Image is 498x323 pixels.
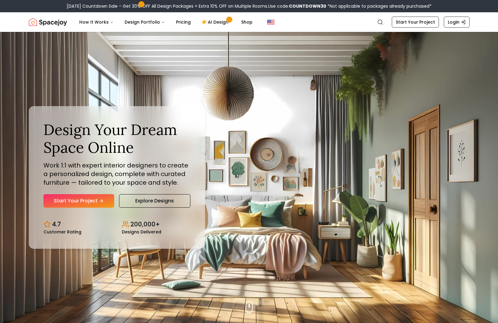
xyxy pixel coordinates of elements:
p: 4.7 [52,220,61,229]
nav: Main [74,16,257,28]
small: Customer Rating [43,230,81,234]
a: Start Your Project [43,194,114,208]
p: 200,000+ [130,220,160,229]
a: Shop [236,16,257,28]
a: Explore Designs [119,194,190,208]
a: AI Design [197,16,235,28]
a: Start Your Project [392,17,439,28]
small: Designs Delivered [122,230,161,234]
nav: Global [29,12,470,32]
a: Spacejoy [29,16,67,28]
div: [DATE] Countdown Sale – Get 30% OFF All Design Packages + Extra 10% OFF on Multiple Rooms. [67,3,432,9]
p: Work 1:1 with expert interior designers to create a personalized design, complete with curated fu... [43,161,190,187]
button: Design Portfolio [120,16,170,28]
b: COUNTDOWN30 [289,3,326,9]
a: Pricing [171,16,196,28]
img: Spacejoy Logo [29,16,67,28]
span: *Not applicable to packages already purchased* [326,3,432,9]
img: United States [267,18,275,26]
span: Use code: [268,3,326,9]
h1: Design Your Dream Space Online [43,121,190,156]
button: How It Works [74,16,118,28]
a: Login [444,17,470,28]
div: Design stats [43,215,190,234]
